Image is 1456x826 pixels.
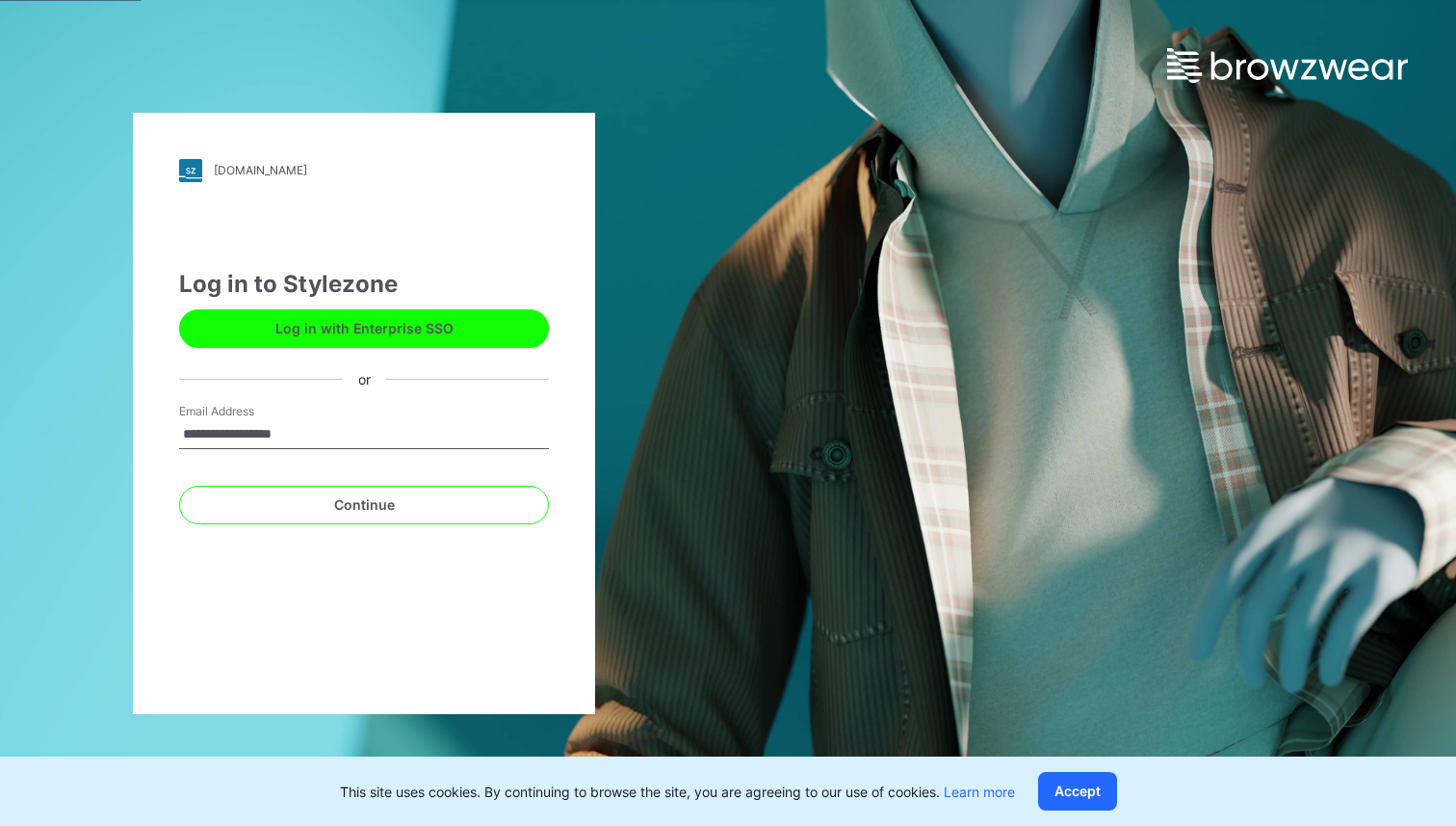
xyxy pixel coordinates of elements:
img: browzwear-logo.e42bd6dac1945053ebaf764b6aa21510.svg [1167,48,1408,83]
div: Log in to Stylezone [179,267,549,302]
button: Log in with Enterprise SSO [179,309,549,348]
label: Email Address [179,403,314,420]
p: This site uses cookies. By continuing to browse the site, you are agreeing to our use of cookies. [340,782,1015,802]
img: stylezone-logo.562084cfcfab977791bfbf7441f1a819.svg [179,159,202,182]
a: [DOMAIN_NAME] [179,159,549,182]
button: Continue [179,486,549,524]
div: [DOMAIN_NAME] [214,163,307,177]
div: or [343,369,386,389]
button: Accept [1038,772,1117,811]
a: Learn more [944,784,1015,800]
